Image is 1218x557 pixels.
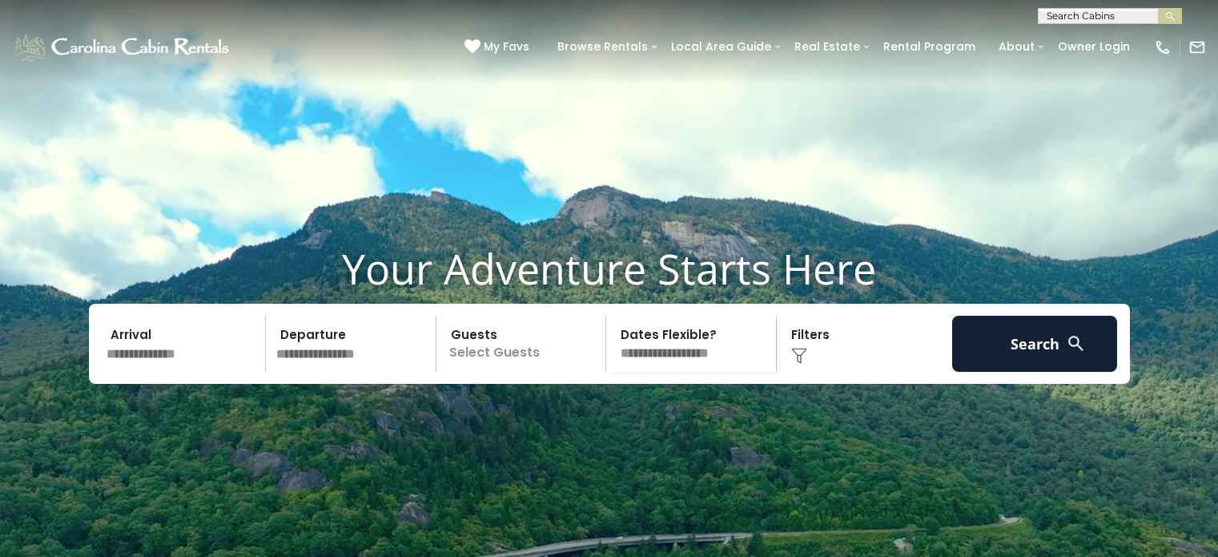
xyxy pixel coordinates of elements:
a: My Favs [464,38,533,56]
a: About [991,34,1043,59]
h1: Your Adventure Starts Here [12,244,1206,293]
img: phone-regular-white.png [1154,38,1172,56]
a: Owner Login [1050,34,1138,59]
img: mail-regular-white.png [1188,38,1206,56]
img: White-1-1-2.png [12,31,234,63]
a: Rental Program [875,34,983,59]
p: Select Guests [441,316,606,372]
a: Real Estate [786,34,868,59]
span: My Favs [484,38,529,55]
a: Browse Rentals [549,34,656,59]
img: search-regular-white.png [1066,333,1086,353]
a: Local Area Guide [663,34,779,59]
button: Search [952,316,1118,372]
img: filter--v1.png [791,348,807,364]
